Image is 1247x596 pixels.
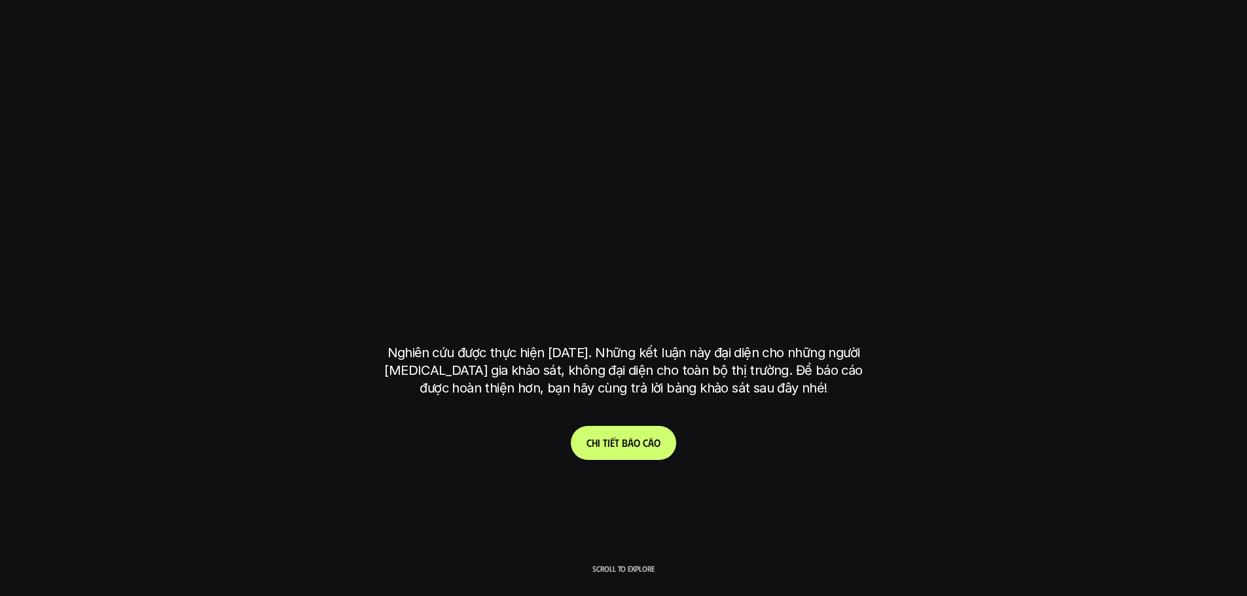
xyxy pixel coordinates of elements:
span: á [648,436,654,449]
span: o [634,436,640,449]
span: i [598,436,600,449]
span: h [592,436,598,449]
span: t [615,436,619,449]
span: á [628,436,634,449]
h6: Kết quả nghiên cứu [579,139,678,154]
p: Nghiên cứu được thực hiện [DATE]. Những kết luận này đại diện cho những người [MEDICAL_DATA] gia ... [378,344,869,397]
span: i [607,436,610,449]
span: c [643,436,648,449]
a: Chitiếtbáocáo [571,426,676,460]
span: b [622,436,628,449]
p: Scroll to explore [592,564,655,573]
h1: phạm vi công việc của [385,171,863,226]
span: o [654,436,660,449]
span: t [603,436,607,449]
span: ế [610,436,615,449]
h1: tại [GEOGRAPHIC_DATA] [390,275,857,330]
span: C [587,436,592,449]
